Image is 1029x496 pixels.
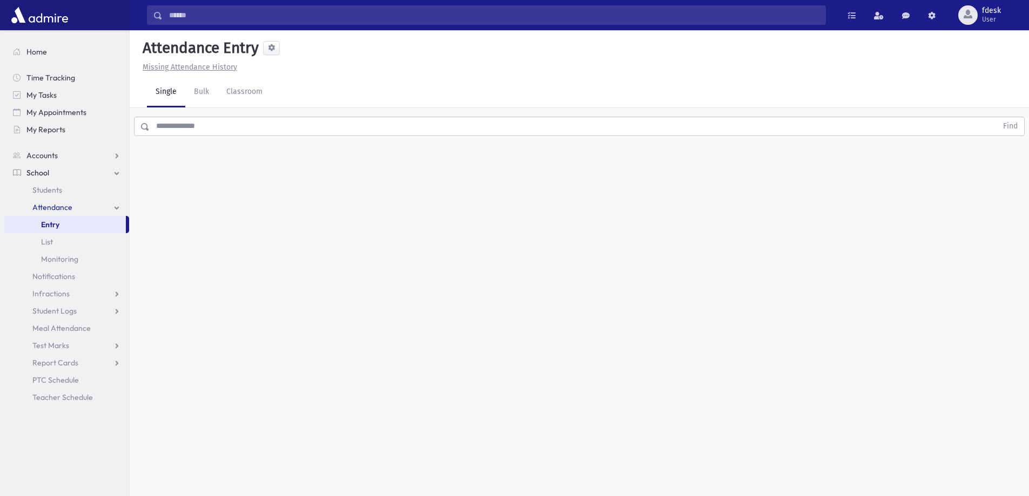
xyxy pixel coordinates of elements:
u: Missing Attendance History [143,63,237,72]
span: Teacher Schedule [32,392,93,402]
a: Attendance [4,199,129,216]
span: Report Cards [32,358,78,368]
a: Infractions [4,285,129,302]
a: Missing Attendance History [138,63,237,72]
a: Notifications [4,268,129,285]
a: Students [4,181,129,199]
a: Classroom [218,77,271,107]
a: Time Tracking [4,69,129,86]
span: Accounts [26,151,58,160]
a: School [4,164,129,181]
span: Infractions [32,289,70,298]
span: My Tasks [26,90,57,100]
a: Home [4,43,129,60]
button: Find [997,117,1024,135]
a: My Appointments [4,104,129,121]
a: Teacher Schedule [4,389,129,406]
a: Bulk [185,77,218,107]
span: School [26,168,49,178]
a: Single [147,77,185,107]
span: User [982,15,1001,24]
a: Entry [4,216,126,233]
span: Entry [41,220,59,229]
span: Monitoring [41,254,78,264]
span: My Appointments [26,107,86,117]
a: Report Cards [4,354,129,371]
a: Accounts [4,147,129,164]
a: My Tasks [4,86,129,104]
span: fdesk [982,6,1001,15]
span: Meal Attendance [32,323,91,333]
img: AdmirePro [9,4,71,26]
input: Search [163,5,825,25]
span: PTC Schedule [32,375,79,385]
span: Students [32,185,62,195]
a: List [4,233,129,250]
span: Notifications [32,271,75,281]
span: Test Marks [32,341,69,350]
span: Home [26,47,47,57]
span: Attendance [32,202,72,212]
span: Time Tracking [26,73,75,83]
a: PTC Schedule [4,371,129,389]
a: Test Marks [4,337,129,354]
a: My Reports [4,121,129,138]
a: Monitoring [4,250,129,268]
span: My Reports [26,125,65,134]
a: Student Logs [4,302,129,320]
h5: Attendance Entry [138,39,259,57]
span: List [41,237,53,247]
a: Meal Attendance [4,320,129,337]
span: Student Logs [32,306,77,316]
